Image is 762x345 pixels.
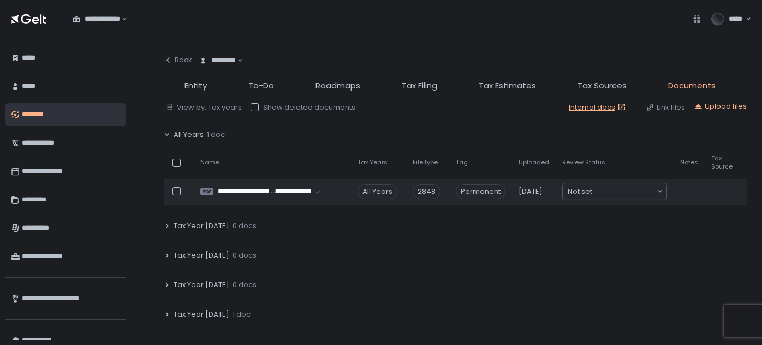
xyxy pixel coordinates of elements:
span: Tax Sources [578,80,627,92]
span: Permanent [456,184,505,199]
span: Tax Source [711,154,733,171]
span: Documents [668,80,716,92]
span: [DATE] [519,187,543,197]
span: Tax Estimates [479,80,536,92]
button: Back [164,49,192,71]
span: Tax Year [DATE] [174,221,229,231]
span: Notes [680,158,698,166]
span: Uploaded [519,158,549,166]
span: Roadmaps [315,80,360,92]
span: 0 docs [233,251,257,260]
span: Tax Year [DATE] [174,310,229,319]
span: File type [413,158,438,166]
span: Tax Years [358,158,388,166]
span: All Years [174,130,204,140]
span: To-Do [248,80,274,92]
a: Internal docs [569,103,628,112]
span: 1 doc [207,130,225,140]
div: All Years [358,184,397,199]
span: Entity [184,80,207,92]
span: 1 doc [233,310,251,319]
div: Search for option [563,183,666,200]
span: Tax Year [DATE] [174,280,229,290]
div: 2848 [413,184,440,199]
button: Upload files [694,102,747,111]
button: View by: Tax years [166,103,242,112]
span: Name [200,158,219,166]
button: Link files [646,103,685,112]
input: Search for option [120,14,121,25]
div: Search for option [66,8,127,31]
input: Search for option [592,186,656,197]
span: Tax Year [DATE] [174,251,229,260]
span: Tag [456,158,468,166]
span: 0 docs [233,280,257,290]
span: Not set [568,186,592,197]
span: Tax Filing [402,80,437,92]
div: Search for option [192,49,243,72]
span: Review Status [562,158,605,166]
span: 0 docs [233,221,257,231]
div: Back [164,55,192,65]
